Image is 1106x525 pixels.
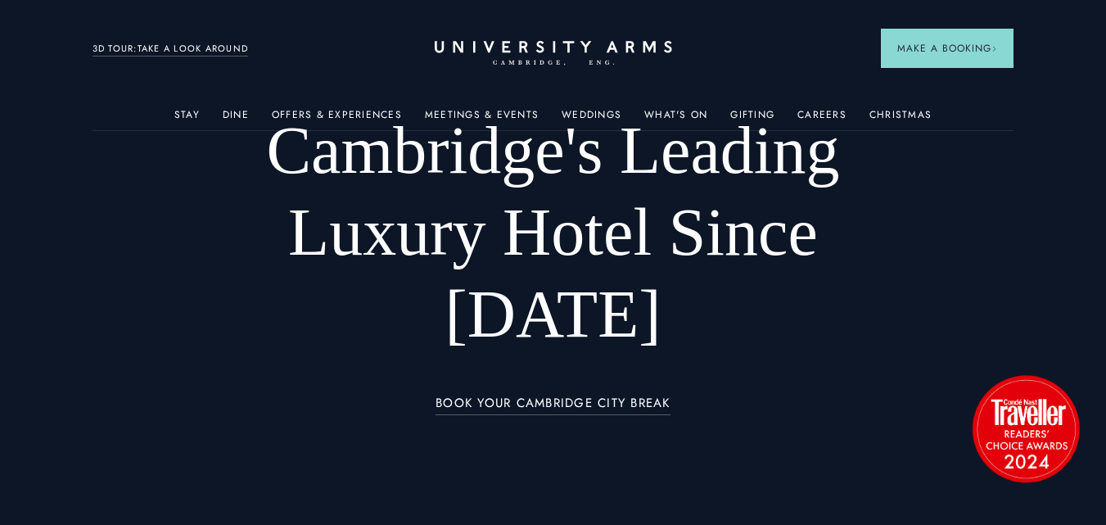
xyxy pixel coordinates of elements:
[425,109,539,130] a: Meetings & Events
[644,109,707,130] a: What's On
[435,41,672,66] a: Home
[897,41,997,56] span: Make a Booking
[964,367,1087,490] img: image-2524eff8f0c5d55edbf694693304c4387916dea5-1501x1501-png
[730,109,774,130] a: Gifting
[184,110,922,355] h1: Cambridge's Leading Luxury Hotel Since [DATE]
[223,109,249,130] a: Dine
[174,109,200,130] a: Stay
[881,29,1013,68] button: Make a BookingArrow icon
[93,42,249,57] a: 3D TOUR:TAKE A LOOK AROUND
[272,109,402,130] a: Offers & Experiences
[869,109,932,130] a: Christmas
[797,109,846,130] a: Careers
[562,109,621,130] a: Weddings
[436,396,670,415] a: BOOK YOUR CAMBRIDGE CITY BREAK
[991,46,997,52] img: Arrow icon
